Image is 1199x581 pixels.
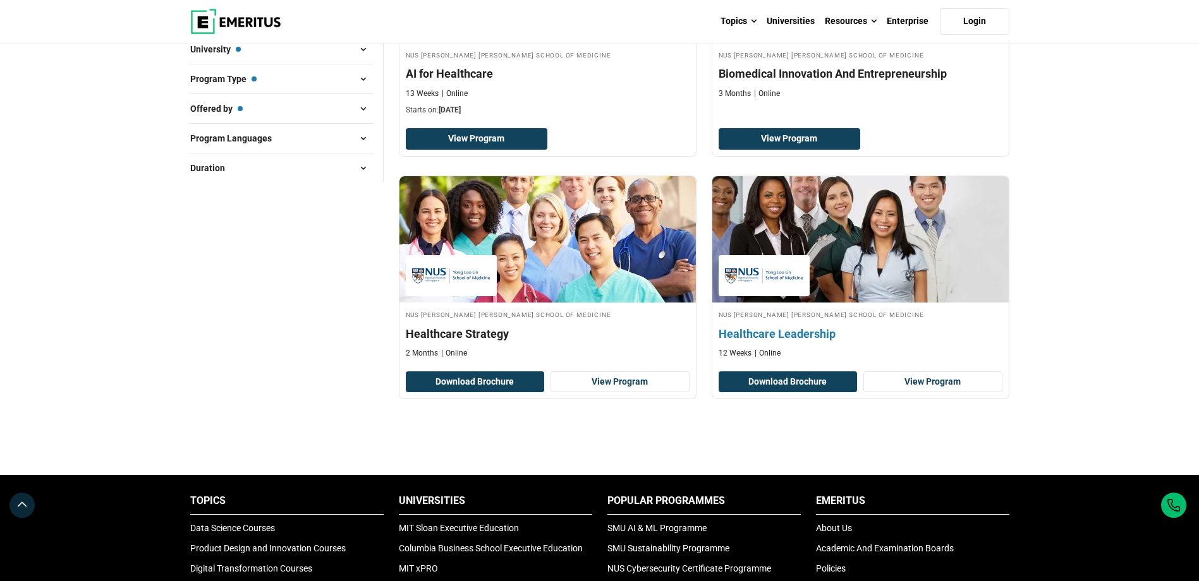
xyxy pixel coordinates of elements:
p: Online [441,348,467,359]
a: Academic And Examination Boards [816,543,954,553]
a: About Us [816,523,852,533]
p: Online [754,88,780,99]
a: View Program [406,128,548,150]
a: Data Science Courses [190,523,275,533]
span: Duration [190,161,235,175]
span: Offered by [190,102,243,116]
a: Login [940,8,1009,35]
img: Healthcare Strategy | Online Strategy and Innovation Course [399,176,696,302]
h4: Biomedical Innovation And Entrepreneurship [719,66,1002,81]
button: Program Languages [190,129,373,148]
img: Healthcare Leadership | Online Leadership Course [697,170,1023,309]
button: Download Brochure [406,371,545,393]
button: Download Brochure [719,371,858,393]
img: NUS Yong Loo Lin School of Medicine [725,261,803,290]
a: Columbia Business School Executive Education [399,543,583,553]
p: Online [755,348,781,359]
h4: NUS [PERSON_NAME] [PERSON_NAME] School of Medicine [406,49,690,60]
h4: NUS [PERSON_NAME] [PERSON_NAME] School of Medicine [719,49,1002,60]
button: Program Type [190,69,373,88]
span: Program Languages [190,131,282,145]
a: MIT Sloan Executive Education [399,523,519,533]
button: University [190,40,373,59]
span: University [190,42,241,56]
a: Strategy and Innovation Course by NUS Yong Loo Lin School of Medicine - NUS Yong Loo Lin School o... [399,176,696,365]
span: Program Type [190,72,257,86]
p: 12 Weeks [719,348,752,359]
a: NUS Cybersecurity Certificate Programme [607,563,771,573]
p: 3 Months [719,88,751,99]
button: Offered by [190,99,373,118]
a: Product Design and Innovation Courses [190,543,346,553]
a: View Program [551,371,690,393]
span: [DATE] [439,105,461,114]
a: Leadership Course by NUS Yong Loo Lin School of Medicine - NUS Yong Loo Lin School of Medicine NU... [712,176,1009,365]
h4: NUS [PERSON_NAME] [PERSON_NAME] School of Medicine [406,309,690,320]
h4: Healthcare Leadership [719,326,1002,342]
img: NUS Yong Loo Lin School of Medicine [412,261,490,290]
p: 2 Months [406,348,438,359]
a: View Program [863,371,1002,393]
p: Online [442,88,468,99]
h4: AI for Healthcare [406,66,690,81]
a: View Program [719,128,861,150]
a: SMU AI & ML Programme [607,523,707,533]
p: Starts on: [406,105,690,116]
a: SMU Sustainability Programme [607,543,729,553]
button: Duration [190,159,373,177]
a: Digital Transformation Courses [190,563,312,573]
a: MIT xPRO [399,563,438,573]
h4: NUS [PERSON_NAME] [PERSON_NAME] School of Medicine [719,309,1002,320]
p: 13 Weeks [406,88,439,99]
a: Policies [816,563,846,573]
h4: Healthcare Strategy [406,326,690,342]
